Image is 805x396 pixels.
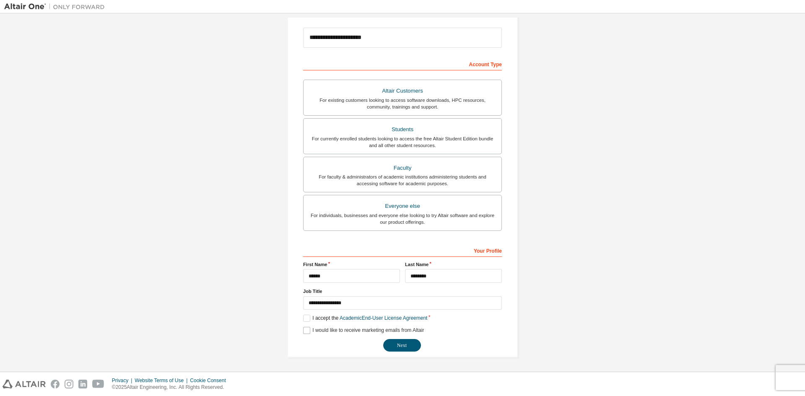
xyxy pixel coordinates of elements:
[4,3,109,11] img: Altair One
[303,327,424,334] label: I would like to receive marketing emails from Altair
[303,288,502,295] label: Job Title
[309,162,496,174] div: Faculty
[309,135,496,149] div: For currently enrolled students looking to access the free Altair Student Edition bundle and all ...
[309,97,496,110] div: For existing customers looking to access software downloads, HPC resources, community, trainings ...
[309,85,496,97] div: Altair Customers
[92,380,104,388] img: youtube.svg
[112,377,135,384] div: Privacy
[303,57,502,70] div: Account Type
[309,212,496,225] div: For individuals, businesses and everyone else looking to try Altair software and explore our prod...
[65,380,73,388] img: instagram.svg
[190,377,231,384] div: Cookie Consent
[309,200,496,212] div: Everyone else
[405,261,502,268] label: Last Name
[135,377,190,384] div: Website Terms of Use
[309,173,496,187] div: For faculty & administrators of academic institutions administering students and accessing softwa...
[383,339,421,352] button: Next
[309,124,496,135] div: Students
[303,315,427,322] label: I accept the
[303,261,400,268] label: First Name
[51,380,60,388] img: facebook.svg
[3,380,46,388] img: altair_logo.svg
[340,315,427,321] a: Academic End-User License Agreement
[303,243,502,257] div: Your Profile
[78,380,87,388] img: linkedin.svg
[112,384,231,391] p: © 2025 Altair Engineering, Inc. All Rights Reserved.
